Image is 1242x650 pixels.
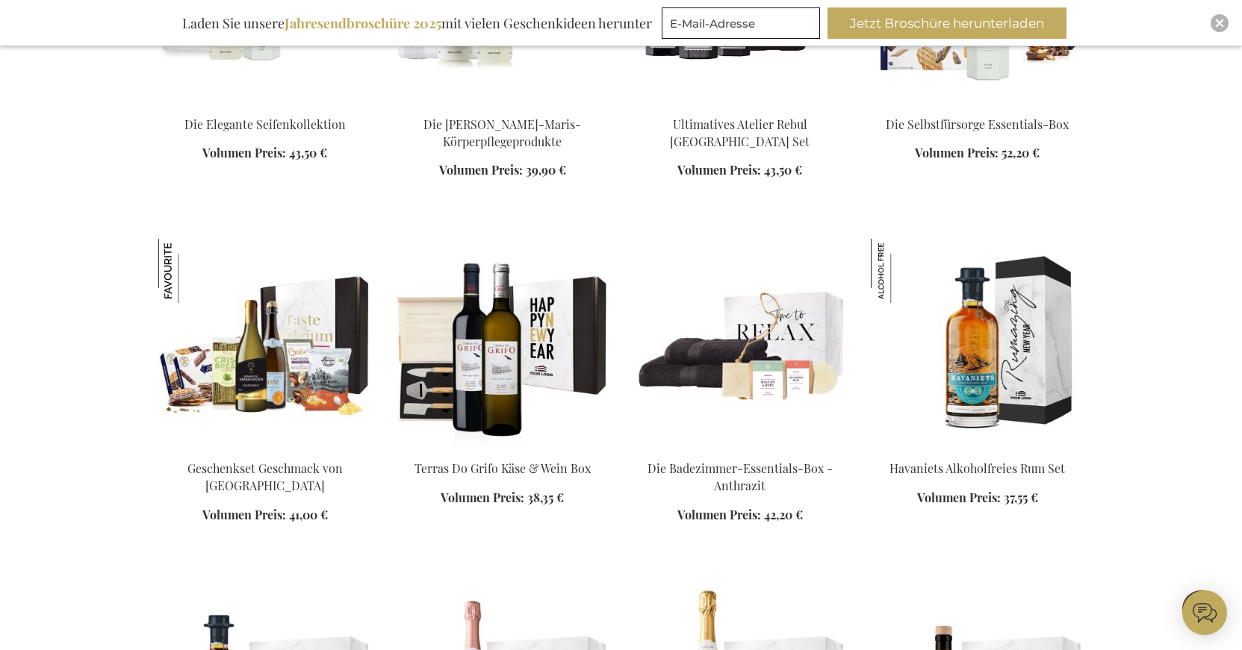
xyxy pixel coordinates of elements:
[423,116,581,149] a: Die [PERSON_NAME]-Maris-Körperpflegeprodukte
[526,162,566,178] span: 39,90 €
[158,239,372,448] img: Geschenkset Geschmack von Belgien
[677,162,761,178] span: Volumen Preis:
[871,442,1084,456] a: Havaniets non-alcoholic Rum Set Havaniets Alkoholfreies Rum Set
[184,116,346,132] a: Die Elegante Seifenkollektion
[158,239,223,303] img: Geschenkset Geschmack von Belgien
[871,239,1084,448] img: Havaniets non-alcoholic Rum Set
[633,442,847,456] a: Bathroom Essentials Box - Anthracite
[439,162,523,178] span: Volumen Preis:
[527,490,564,505] span: 38,35 €
[677,507,761,522] span: Volumen Preis:
[886,116,1069,132] a: Die Selbstfürsorge Essentials-Box
[187,460,343,493] a: Geschenkset Geschmack von [GEOGRAPHIC_DATA]
[648,460,833,493] a: Die Badezimmer-Essentials-Box - Anthrazit
[871,239,935,303] img: Havaniets Alkoholfreies Rum Set
[285,14,441,32] b: Jahresendbroschüre 2025
[158,442,372,456] a: Geschenkset Geschmack von Belgien Geschenkset Geschmack von Belgien
[439,162,566,179] a: Volumen Preis: 39,90 €
[915,145,999,160] span: Volumen Preis:
[441,490,564,507] a: Volumen Preis: 38,35 €
[158,98,372,112] a: Die Elegante Seifenkollektion
[828,7,1066,39] button: Jetzt Broschüre herunterladen
[202,145,286,160] span: Volumen Preis:
[396,239,609,448] img: Terras Do Grifo Cheese & Wine Box
[633,98,847,112] a: Ultimatives Atelier Rebul Istanbul Set
[917,490,1001,505] span: Volumen Preis:
[633,239,847,448] img: Bathroom Essentials Box - Anthracite
[202,145,327,162] a: Volumen Preis: 43,50 €
[889,460,1065,476] a: Havaniets Alkoholfreies Rum Set
[662,7,820,39] input: E-Mail-Adresse
[1182,590,1227,635] iframe: belco-activator-frame
[915,145,1040,162] a: Volumen Preis: 52,20 €
[1004,490,1038,505] span: 37,55 €
[1211,14,1229,32] div: Close
[289,507,328,522] span: 41,00 €
[677,507,803,524] a: Volumen Preis: 42,20 €
[289,145,327,160] span: 43,50 €
[677,162,802,179] a: Volumen Preis: 43,50 €
[670,116,810,149] a: Ultimatives Atelier Rebul [GEOGRAPHIC_DATA] Set
[396,442,609,456] a: Terras Do Grifo Cheese & Wine Box
[202,507,286,522] span: Volumen Preis:
[764,507,803,522] span: 42,20 €
[1002,145,1040,160] span: 52,20 €
[1215,19,1224,28] img: Close
[871,98,1084,112] a: The Selfcare Essentials Box
[176,7,659,39] div: Laden Sie unsere mit vielen Geschenkideen herunter
[414,460,591,476] a: Terras Do Grifo Käse & Wein Box
[662,7,825,43] form: marketing offers and promotions
[202,507,328,524] a: Volumen Preis: 41,00 €
[441,490,524,505] span: Volumen Preis:
[396,98,609,112] a: The Marie-Stella-Maris Body Essentials
[764,162,802,178] span: 43,50 €
[917,490,1038,507] a: Volumen Preis: 37,55 €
